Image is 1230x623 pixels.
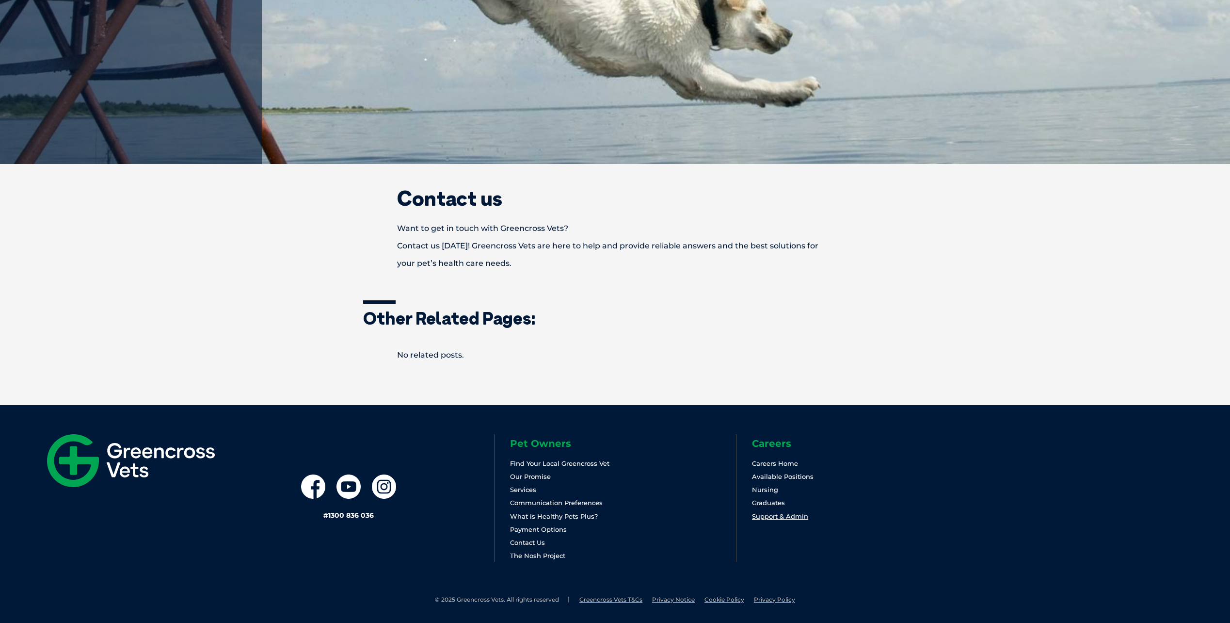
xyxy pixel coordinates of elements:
[363,310,867,327] h3: Other related pages:
[579,596,642,603] a: Greencross Vets T&Cs
[323,511,374,520] a: #1300 836 036
[510,459,609,467] a: Find Your Local Greencross Vet
[363,220,867,272] p: Want to get in touch with Greencross Vets? Contact us [DATE]! Greencross Vets are here to help an...
[752,459,798,467] a: Careers Home
[752,439,978,448] h6: Careers
[363,346,867,364] p: No related posts.
[510,525,567,533] a: Payment Options
[363,188,867,209] h1: Contact us
[510,439,736,448] h6: Pet Owners
[510,473,551,480] a: Our Promise
[510,499,603,507] a: Communication Preferences
[754,596,795,603] a: Privacy Policy
[704,596,744,603] a: Cookie Policy
[1211,44,1221,54] button: Search
[752,473,814,480] a: Available Positions
[510,539,545,546] a: Contact Us
[510,512,598,520] a: What is Healthy Pets Plus?
[510,486,536,493] a: Services
[752,512,808,520] a: Support & Admin
[752,499,785,507] a: Graduates
[652,596,695,603] a: Privacy Notice
[510,552,565,559] a: The Nosh Project
[323,511,328,520] span: #
[435,596,570,604] li: © 2025 Greencross Vets. All rights reserved
[752,486,778,493] a: Nursing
